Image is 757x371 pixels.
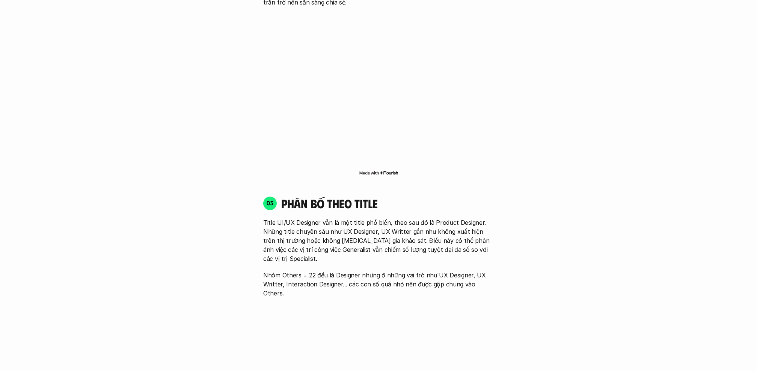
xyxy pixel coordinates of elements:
[267,200,274,206] p: 03
[263,218,494,263] p: Title UI/UX Designer vẫn là một title phổ biến, theo sau đó là Product Designer. Những title chuy...
[263,271,494,298] p: Nhóm Others = 22 đều là Designer nhưng ở những vai trò như UX Designer, UX Writter, Interaction D...
[256,11,501,168] iframe: Interactive or visual content
[359,170,398,176] img: Made with Flourish
[281,196,494,210] h4: phân bố theo title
